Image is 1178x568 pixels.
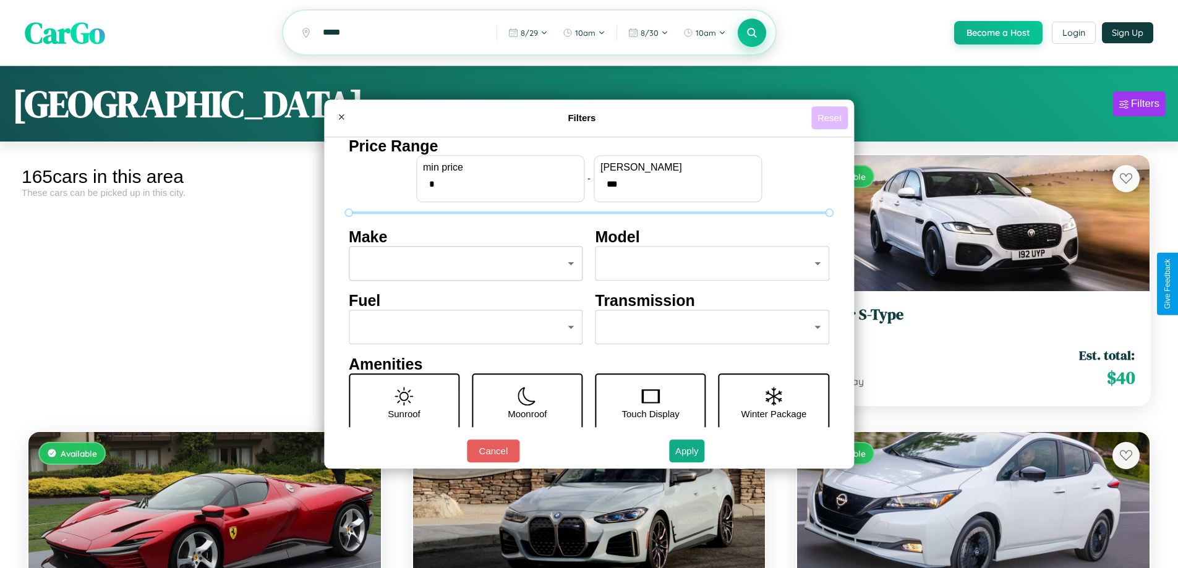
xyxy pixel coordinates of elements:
p: Sunroof [388,405,420,422]
button: 10am [557,23,612,43]
button: 8/30 [622,23,675,43]
span: 10am [575,28,595,38]
button: Become a Host [954,21,1043,45]
p: - [587,170,591,187]
button: Sign Up [1102,22,1153,43]
div: 165 cars in this area [22,166,388,187]
h4: Transmission [595,292,830,310]
p: Winter Package [741,405,807,422]
button: Apply [669,439,705,462]
button: Reset [811,106,848,129]
p: Moonroof [508,405,547,422]
h4: Model [595,228,830,246]
h1: [GEOGRAPHIC_DATA] [12,78,364,129]
label: min price [423,162,578,173]
h4: Fuel [349,292,583,310]
span: 10am [696,28,716,38]
h4: Filters [352,112,811,123]
button: Filters [1113,91,1166,116]
button: Login [1052,22,1096,44]
h4: Amenities [349,355,829,373]
span: 8 / 29 [521,28,538,38]
span: Est. total: [1079,346,1135,364]
span: 8 / 30 [641,28,659,38]
label: [PERSON_NAME] [600,162,755,173]
a: Jaguar S-Type2018 [812,306,1135,336]
p: Touch Display [621,405,679,422]
button: Cancel [467,439,519,462]
span: $ 40 [1107,365,1135,390]
div: Filters [1131,98,1159,110]
h4: Price Range [349,137,829,155]
h3: Jaguar S-Type [812,306,1135,324]
span: Available [61,448,97,459]
div: Give Feedback [1163,259,1172,309]
h4: Make [349,228,583,246]
button: 8/29 [502,23,554,43]
div: These cars can be picked up in this city. [22,187,388,198]
button: 10am [677,23,732,43]
span: CarGo [25,12,105,53]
